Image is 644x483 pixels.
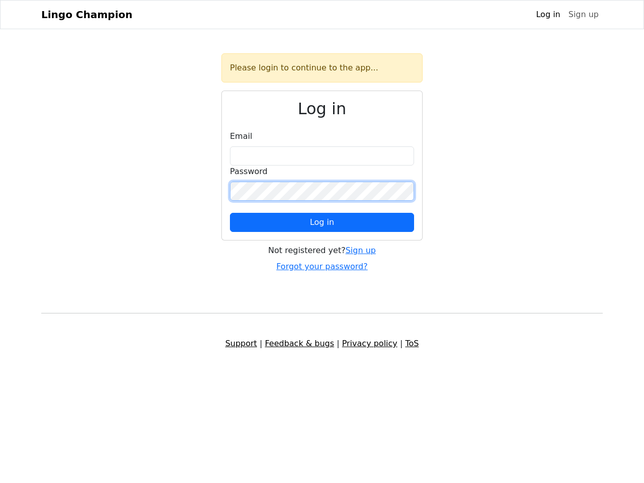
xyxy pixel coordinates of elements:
label: Password [230,166,268,178]
a: Privacy policy [342,339,397,348]
button: Log in [230,213,414,232]
span: Log in [310,217,334,227]
div: Please login to continue to the app... [221,53,423,83]
a: Sign up [346,246,376,255]
a: Log in [532,5,564,25]
div: Not registered yet? [221,245,423,257]
a: ToS [405,339,419,348]
label: Email [230,130,252,142]
div: | | | [35,338,609,350]
a: Lingo Champion [41,5,132,25]
a: Sign up [565,5,603,25]
a: Feedback & bugs [265,339,334,348]
a: Forgot your password? [276,262,368,271]
a: Support [225,339,257,348]
h2: Log in [230,99,414,118]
